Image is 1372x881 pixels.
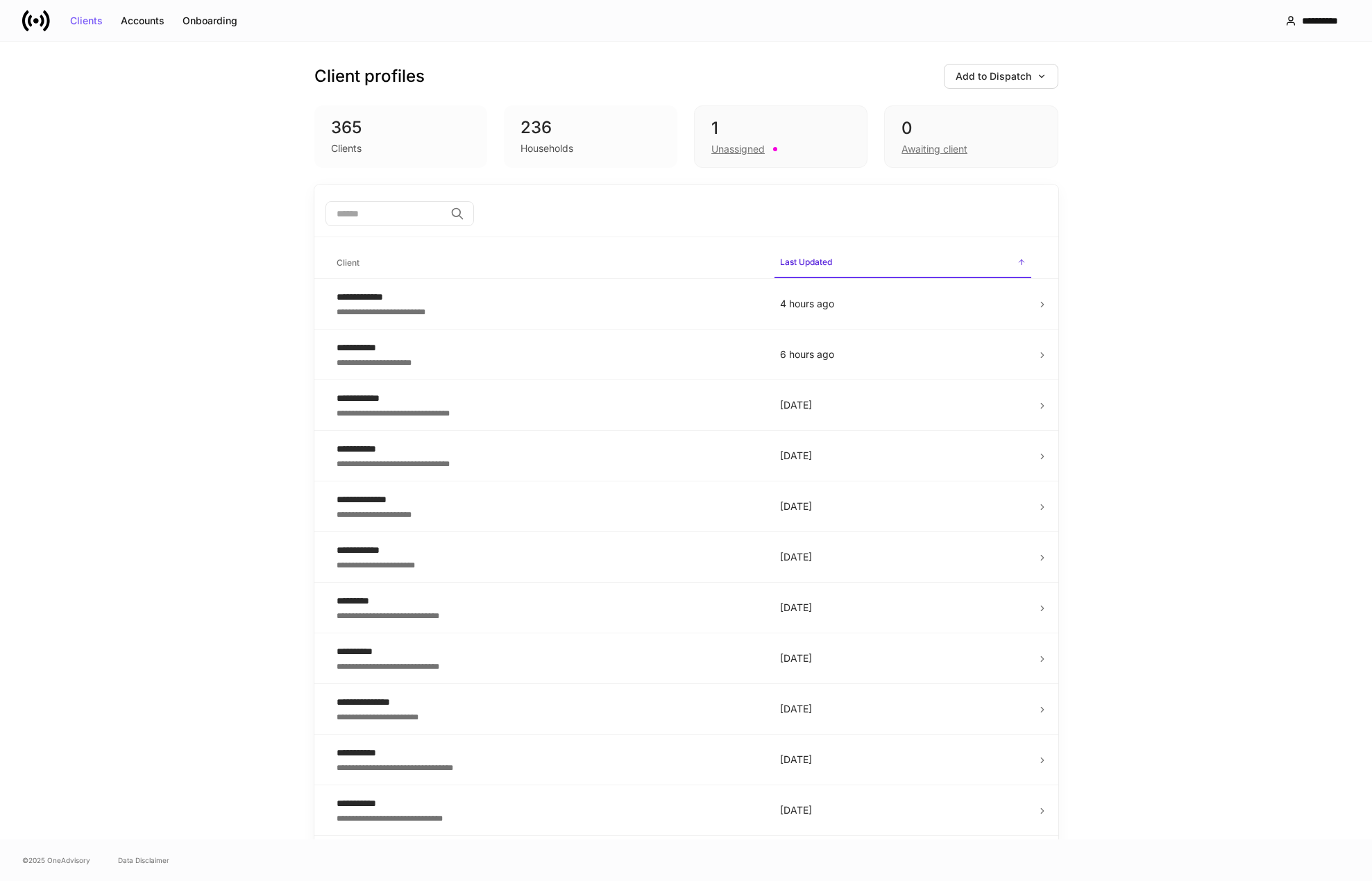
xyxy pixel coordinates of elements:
p: [DATE] [780,449,1026,463]
button: Clients [61,10,112,32]
p: [DATE] [780,753,1026,767]
p: [DATE] [780,601,1026,615]
div: Clients [331,142,362,155]
button: Add to Dispatch [944,64,1058,89]
p: [DATE] [780,803,1026,817]
div: 236 [520,117,661,139]
div: Unassigned [711,142,765,156]
p: [DATE] [780,398,1026,412]
div: 1 [711,117,850,139]
p: [DATE] [780,550,1026,564]
h6: Client [337,256,359,269]
p: 4 hours ago [780,297,1026,311]
p: [DATE] [780,702,1026,716]
span: © 2025 OneAdvisory [22,855,90,866]
h6: Last Updated [780,255,832,268]
div: Households [520,142,573,155]
span: Client [331,249,763,277]
a: Data Disclaimer [118,855,169,866]
button: Accounts [112,10,173,32]
div: 365 [331,117,471,139]
div: Clients [70,16,103,26]
div: Add to Dispatch [956,71,1047,81]
div: Awaiting client [901,142,967,156]
div: 1Unassigned [694,105,867,168]
div: Accounts [121,16,164,26]
h3: Client profiles [314,65,425,87]
p: [DATE] [780,651,1026,665]
button: Onboarding [173,10,246,32]
div: 0Awaiting client [884,105,1058,168]
p: 6 hours ago [780,348,1026,361]
span: Last Updated [774,248,1031,278]
div: 0 [901,117,1040,139]
div: Onboarding [183,16,237,26]
p: [DATE] [780,499,1026,513]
